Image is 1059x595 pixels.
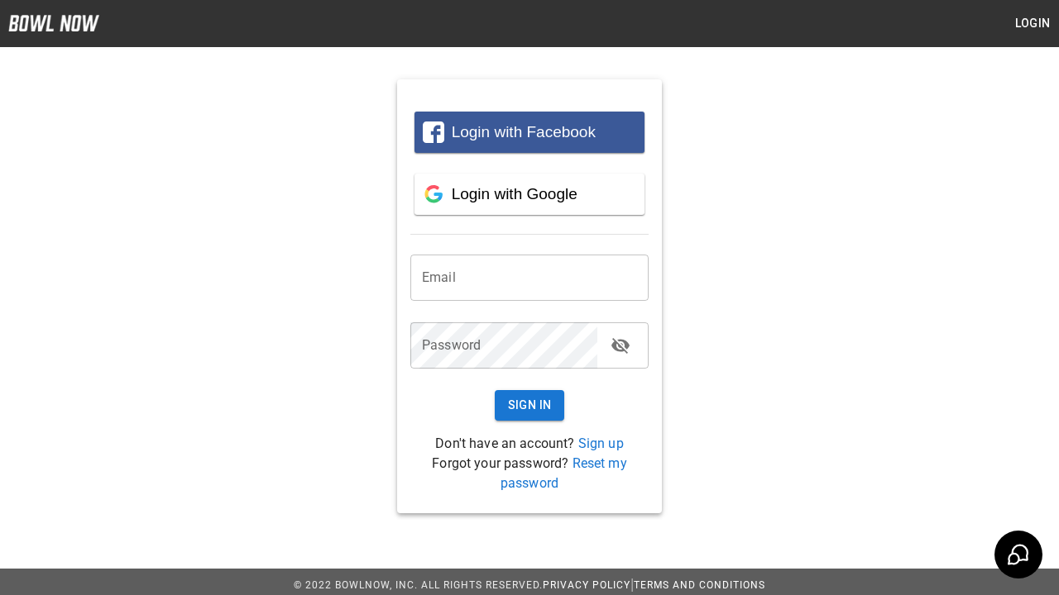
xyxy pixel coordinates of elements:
[414,112,645,153] button: Login with Facebook
[1006,8,1059,39] button: Login
[501,455,627,491] a: Reset my password
[578,436,624,451] a: Sign up
[634,579,765,591] a: Terms and Conditions
[414,174,645,215] button: Login with Google
[452,123,596,140] span: Login with Facebook
[604,329,637,362] button: toggle password visibility
[495,390,565,421] button: Sign In
[452,185,577,202] span: Login with Google
[543,579,630,591] a: Privacy Policy
[410,434,649,454] p: Don't have an account?
[410,454,649,493] p: Forgot your password?
[8,15,99,31] img: logo
[294,579,543,591] span: © 2022 BowlNow, Inc. All Rights Reserved.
